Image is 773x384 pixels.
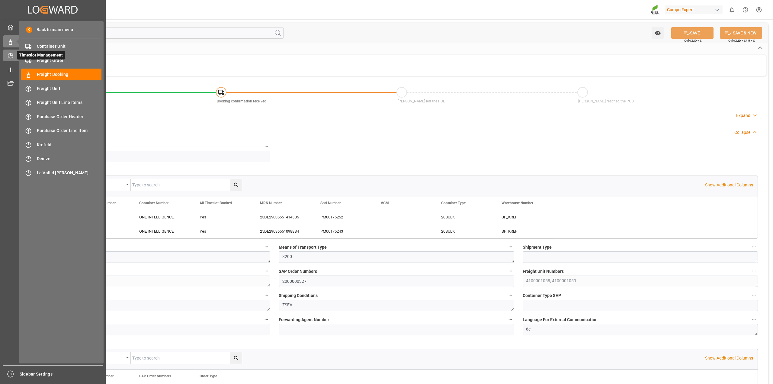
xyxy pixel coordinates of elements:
div: SP_KREF [494,224,555,238]
button: search button [230,352,242,364]
button: SAVE & NEW [720,27,762,39]
span: Krefeld [37,142,102,148]
span: VGM [381,201,389,205]
span: Ctrl/CMD + S [684,38,702,43]
div: Yes [200,210,245,224]
span: Order Type [200,374,217,378]
span: Container Number [139,201,168,205]
span: Seal Number [320,201,341,205]
span: Purchase Order Header [37,114,102,120]
span: Container Type [441,201,466,205]
a: Freight Unit [21,82,101,94]
span: Container Unit [37,43,102,50]
a: Timeslot ManagementTimeslot Management [3,50,102,61]
span: Freight Unit [37,86,102,92]
div: Yes [200,224,245,238]
input: Type to search [131,179,242,191]
span: Forwarding Agent Number [279,317,329,323]
div: Equals [88,353,124,360]
a: Document Management [3,78,102,89]
div: Collapse [734,129,750,136]
a: Freight Unit Line Items [21,97,101,108]
a: My Reports [3,63,102,75]
a: Purchase Order Line Item [21,125,101,137]
button: Language For External Communication [750,315,758,323]
div: Compo Expert [665,5,723,14]
button: open menu [652,27,664,39]
div: ONE INTELLIGENCE [132,210,192,224]
span: [PERSON_NAME] reached the POD [578,99,634,103]
div: Expand [736,112,750,119]
button: open menu [85,352,131,364]
span: Warehouse Number [502,201,533,205]
div: Press SPACE to select this row. [72,224,555,238]
div: PM00175243 [313,224,374,238]
div: 25DE290365510988B4 [253,224,313,238]
span: Language For External Communication [523,317,598,323]
span: Ctrl/CMD + Shift + S [728,38,755,43]
span: Back to main menu [32,27,73,33]
p: Show Additional Columns [705,355,753,361]
span: Freight Booking [37,71,102,78]
div: Press SPACE to select this row. [72,210,555,224]
span: Freight Order [37,57,102,64]
button: Freight Unit Numbers [750,267,758,275]
button: show 0 new notifications [725,3,739,17]
span: SAP Order Numbers [139,374,171,378]
input: Search Fields [28,27,284,39]
button: Container Type SAP [750,291,758,299]
button: Shipping Conditions [506,291,514,299]
a: Freight Order [21,54,101,66]
div: SP_KREF [494,210,555,224]
a: La Vall d [PERSON_NAME] [21,167,101,179]
button: Order Type [262,315,270,323]
a: Krefeld [21,139,101,150]
textarea: ZSEA [279,300,514,311]
a: Deinze [21,153,101,165]
textarea: 4555003166 [35,276,270,287]
span: Shipment Type [523,244,552,250]
p: Show Additional Columns [705,182,753,188]
img: Screenshot%202023-09-29%20at%2010.02.21.png_1712312052.png [651,5,660,15]
span: Deinze [37,156,102,162]
button: search button [230,179,242,191]
a: Container Unit [21,40,101,52]
button: Transportation Planning Point [262,291,270,299]
textarea: ZSEA [35,251,270,263]
button: Customer Purchase Order Numbers [262,267,270,275]
div: 25DE290365514145B5 [253,210,313,224]
div: ONE INTELLIGENCE [132,224,192,238]
button: Help Center [739,3,752,17]
span: Purchase Order Line Item [37,127,102,134]
button: Shipping Type [262,243,270,251]
div: PM00175252 [313,210,374,224]
textarea: 4100001058; 4100001059 [523,276,758,287]
button: Means of Transport Type [506,243,514,251]
span: Sidebar Settings [20,371,103,377]
span: Freight Unit Line Items [37,99,102,106]
textarea: 3200 [279,251,514,263]
button: Forwarding Agent Number [506,315,514,323]
span: All Timeslot Booked [200,201,232,205]
button: open menu [85,179,131,191]
span: Booking confirmation received [217,99,266,103]
button: Compo Expert [665,4,725,15]
div: 20BULK [441,224,487,238]
textarea: de [523,324,758,335]
div: 20BULK [441,210,487,224]
span: La Vall d [PERSON_NAME] [37,170,102,176]
span: MRN Number [260,201,282,205]
button: SAP Order Numbers [506,267,514,275]
button: Freight Booking Number * [262,142,270,150]
a: My Cockpit [3,21,102,33]
a: Freight Booking [21,69,101,80]
span: Timeslot Management [17,51,65,60]
span: Means of Transport Type [279,244,327,250]
div: Equals [88,180,124,187]
input: Type to search [131,352,242,364]
span: Container Type SAP [523,292,561,299]
button: Shipment Type [750,243,758,251]
button: SAVE [671,27,714,39]
a: Purchase Order Header [21,111,101,122]
span: Freight Unit Numbers [523,268,564,275]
